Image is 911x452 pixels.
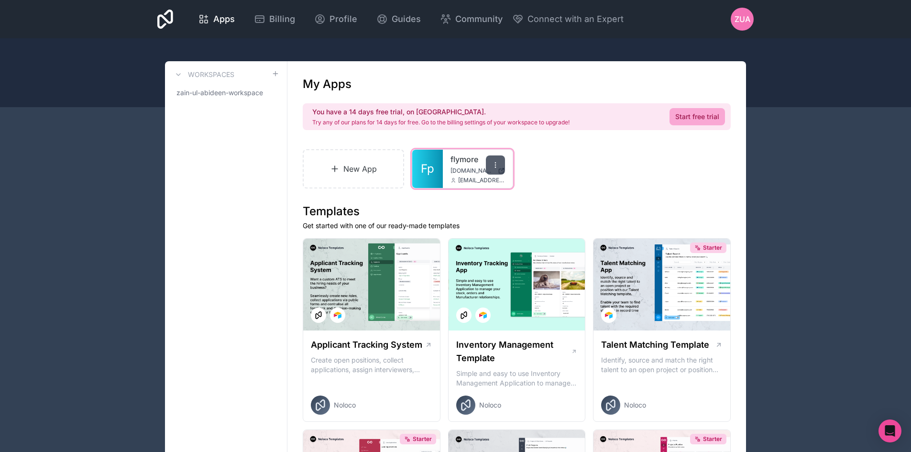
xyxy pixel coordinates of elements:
[421,161,434,176] span: Fp
[303,149,404,188] a: New App
[601,338,709,352] h1: Talent Matching Template
[173,84,279,101] a: zain-ul-abideen-workspace
[878,419,901,442] div: Open Intercom Messenger
[329,12,357,26] span: Profile
[670,108,725,125] a: Start free trial
[703,244,722,252] span: Starter
[176,88,263,98] span: zain-ul-abideen-workspace
[450,167,505,175] a: [DOMAIN_NAME]
[413,435,432,443] span: Starter
[450,154,505,165] a: flymore
[456,338,571,365] h1: Inventory Management Template
[432,9,510,30] a: Community
[312,107,570,117] h2: You have a 14 days free trial, on [GEOGRAPHIC_DATA].
[601,355,723,375] p: Identify, source and match the right talent to an open project or position with our Talent Matchi...
[512,12,624,26] button: Connect with an Expert
[605,311,613,319] img: Airtable Logo
[735,13,750,25] span: ZUA
[311,355,432,375] p: Create open positions, collect applications, assign interviewers, centralise candidate feedback a...
[479,400,501,410] span: Noloco
[703,435,722,443] span: Starter
[188,70,234,79] h3: Workspaces
[458,176,505,184] span: [EMAIL_ADDRESS][DOMAIN_NAME]
[190,9,242,30] a: Apps
[369,9,428,30] a: Guides
[334,400,356,410] span: Noloco
[450,167,494,175] span: [DOMAIN_NAME]
[311,338,422,352] h1: Applicant Tracking System
[334,311,341,319] img: Airtable Logo
[213,12,235,26] span: Apps
[624,400,646,410] span: Noloco
[312,119,570,126] p: Try any of our plans for 14 days for free. Go to the billing settings of your workspace to upgrade!
[173,69,234,80] a: Workspaces
[303,221,731,231] p: Get started with one of our ready-made templates
[392,12,421,26] span: Guides
[455,12,503,26] span: Community
[479,311,487,319] img: Airtable Logo
[456,369,578,388] p: Simple and easy to use Inventory Management Application to manage your stock, orders and Manufact...
[269,12,295,26] span: Billing
[307,9,365,30] a: Profile
[527,12,624,26] span: Connect with an Expert
[303,204,731,219] h1: Templates
[246,9,303,30] a: Billing
[412,150,443,188] a: Fp
[303,77,351,92] h1: My Apps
